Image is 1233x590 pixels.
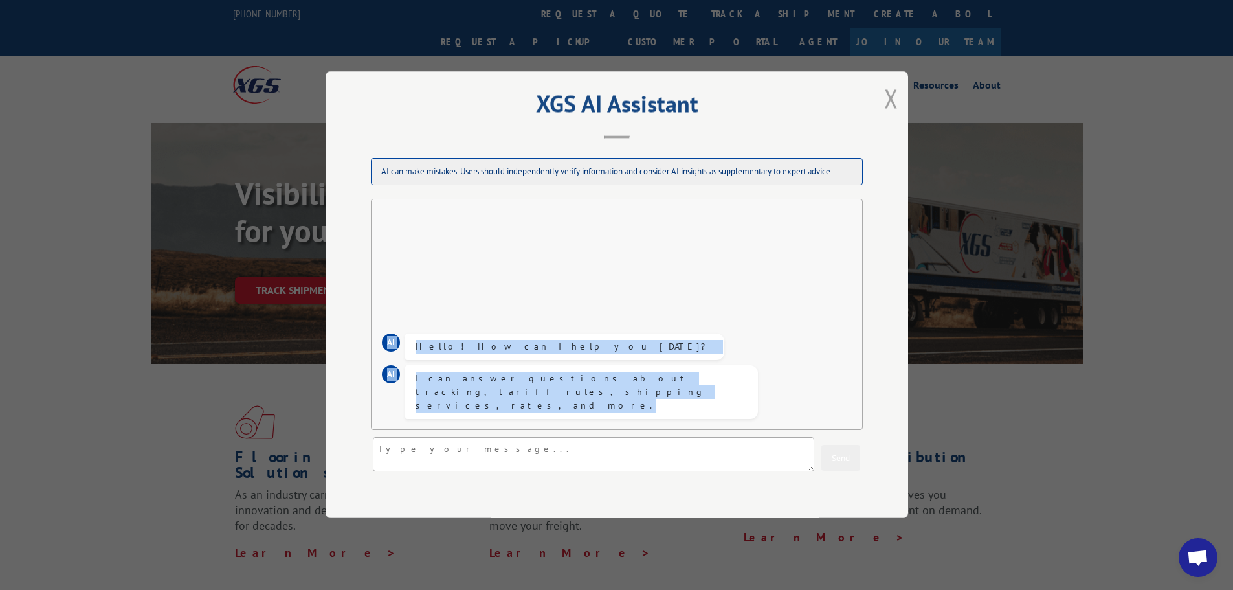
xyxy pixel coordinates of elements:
[1179,538,1217,577] div: Open chat
[358,95,876,119] h2: XGS AI Assistant
[382,366,400,384] div: AI
[416,341,714,354] div: Hello! How can I help you [DATE]?
[884,81,898,115] button: Close modal
[416,372,748,413] div: I can answer questions about tracking, tariff rules, shipping services, rates, and more.
[821,446,860,471] button: Send
[371,159,863,186] div: AI can make mistakes. Users should independently verify information and consider AI insights as s...
[382,334,400,352] div: AI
